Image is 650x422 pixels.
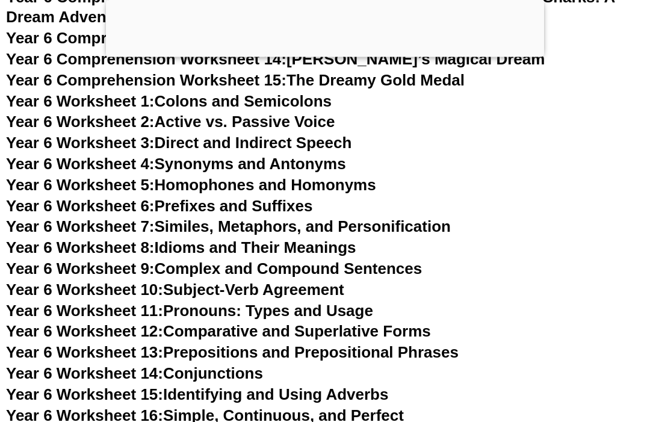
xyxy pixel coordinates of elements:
a: Year 6 Comprehension Worksheet 14:[PERSON_NAME]’s Magical Dream [6,51,545,69]
span: Year 6 Comprehension Worksheet 14: [6,51,286,69]
a: Year 6 Worksheet 14:Conjunctions [6,365,263,383]
span: Year 6 Comprehension Worksheet 13: [6,29,286,48]
span: Year 6 Comprehension Worksheet 15: [6,72,286,90]
a: Year 6 Worksheet 9:Complex and Compound Sentences [6,260,422,278]
a: Year 6 Worksheet 1:Colons and Semicolons [6,93,332,111]
span: Year 6 Worksheet 10: [6,281,163,299]
a: Year 6 Comprehension Worksheet 15:The Dreamy Gold Medal [6,72,465,90]
span: Year 6 Worksheet 6: [6,197,155,216]
a: Year 6 Worksheet 11:Pronouns: Types and Usage [6,302,373,320]
a: Year 6 Worksheet 15:Identifying and Using Adverbs [6,386,388,404]
a: Year 6 Worksheet 10:Subject-Verb Agreement [6,281,344,299]
span: Year 6 Worksheet 1: [6,93,155,111]
span: Year 6 Worksheet 7: [6,218,155,236]
a: Year 6 Worksheet 8:Idioms and Their Meanings [6,239,356,257]
span: Year 6 Worksheet 11: [6,302,163,320]
span: Year 6 Worksheet 4: [6,155,155,173]
span: Year 6 Worksheet 9: [6,260,155,278]
span: Year 6 Worksheet 14: [6,365,163,383]
iframe: Chat Widget [444,286,650,422]
span: Year 6 Worksheet 5: [6,176,155,194]
span: Year 6 Worksheet 3: [6,134,155,152]
a: Year 6 Worksheet 7:Similes, Metaphors, and Personification [6,218,451,236]
span: Year 6 Worksheet 8: [6,239,155,257]
a: Year 6 Worksheet 3:Direct and Indirect Speech [6,134,351,152]
span: Year 6 Worksheet 2: [6,113,155,131]
a: Year 6 Worksheet 12:Comparative and Superlative Forms [6,323,431,341]
a: Year 6 Worksheet 6:Prefixes and Suffixes [6,197,312,216]
a: Year 6 Worksheet 5:Homophones and Homonyms [6,176,376,194]
span: Year 6 Worksheet 13: [6,344,163,362]
a: Year 6 Worksheet 4:Synonyms and Antonyms [6,155,346,173]
a: Year 6 Comprehension Worksheet 13:The Girl Who Could Fly [6,29,459,48]
a: Year 6 Worksheet 2:Active vs. Passive Voice [6,113,335,131]
a: Year 6 Worksheet 13:Prepositions and Prepositional Phrases [6,344,459,362]
span: Year 6 Worksheet 15: [6,386,163,404]
span: Year 6 Worksheet 12: [6,323,163,341]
